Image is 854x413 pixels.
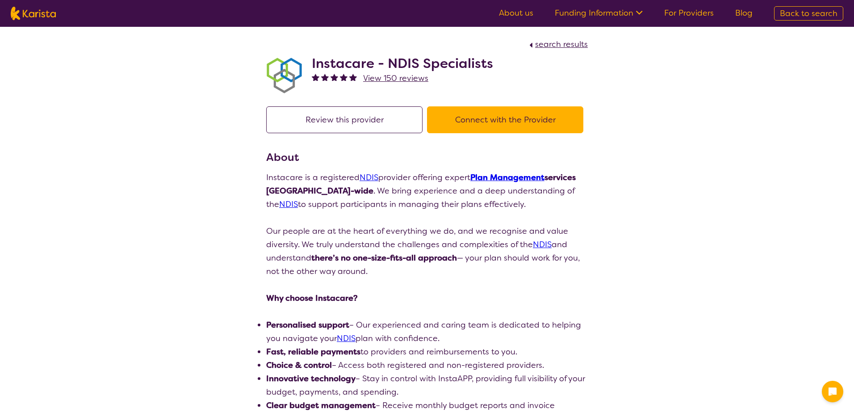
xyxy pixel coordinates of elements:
[266,224,588,278] p: Our people are at the heart of everything we do, and we recognise and value diversity. We truly u...
[780,8,837,19] span: Back to search
[266,58,302,93] img: obkhna0zu27zdd4ubuus.png
[349,73,357,81] img: fullstar
[266,400,376,411] strong: Clear budget management
[427,114,588,125] a: Connect with the Provider
[266,345,588,358] li: to providers and reimbursements to you.
[664,8,714,18] a: For Providers
[311,253,457,263] strong: there’s no one-size-fits-all approach
[499,8,533,18] a: About us
[774,6,843,21] a: Back to search
[535,39,588,50] span: search results
[360,172,378,183] a: NDIS
[266,373,356,384] strong: Innovative technology
[266,320,349,330] strong: Personalised support
[337,333,356,344] a: NDIS
[312,73,319,81] img: fullstar
[266,293,358,303] strong: Why choose Instacare?
[363,73,428,84] span: View 150 reviews
[470,172,544,183] a: Plan Management
[266,106,423,133] button: Review this provider
[427,106,583,133] button: Connect with the Provider
[533,239,552,250] a: NDIS
[266,358,588,372] li: – Access both registered and non-registered providers.
[331,73,338,81] img: fullstar
[279,199,298,210] a: NDIS
[312,55,493,72] h2: Instacare - NDIS Specialists
[321,73,329,81] img: fullstar
[340,73,347,81] img: fullstar
[266,346,360,357] strong: Fast, reliable payments
[266,360,332,371] strong: Choice & control
[527,39,588,50] a: search results
[363,72,428,85] a: View 150 reviews
[266,318,588,345] li: – Our experienced and caring team is dedicated to helping you navigate your plan with confidence.
[11,7,56,20] img: Karista logo
[266,149,588,165] h3: About
[266,372,588,399] li: – Stay in control with InstaAPP, providing full visibility of your budget, payments, and spending.
[266,114,427,125] a: Review this provider
[266,171,588,211] p: Instacare is a registered provider offering expert . We bring experience and a deep understanding...
[555,8,643,18] a: Funding Information
[735,8,753,18] a: Blog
